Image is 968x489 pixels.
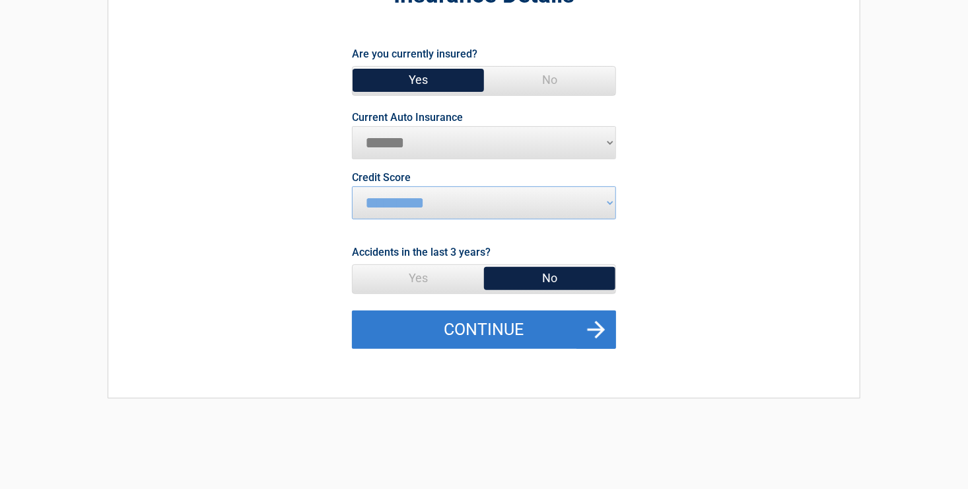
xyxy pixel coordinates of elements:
span: Yes [353,265,484,291]
label: Accidents in the last 3 years? [352,243,491,261]
label: Are you currently insured? [352,45,477,63]
button: Continue [352,311,616,349]
span: Yes [353,67,484,93]
label: Current Auto Insurance [352,112,463,123]
span: No [484,67,615,93]
label: Credit Score [352,172,411,183]
span: No [484,265,615,291]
